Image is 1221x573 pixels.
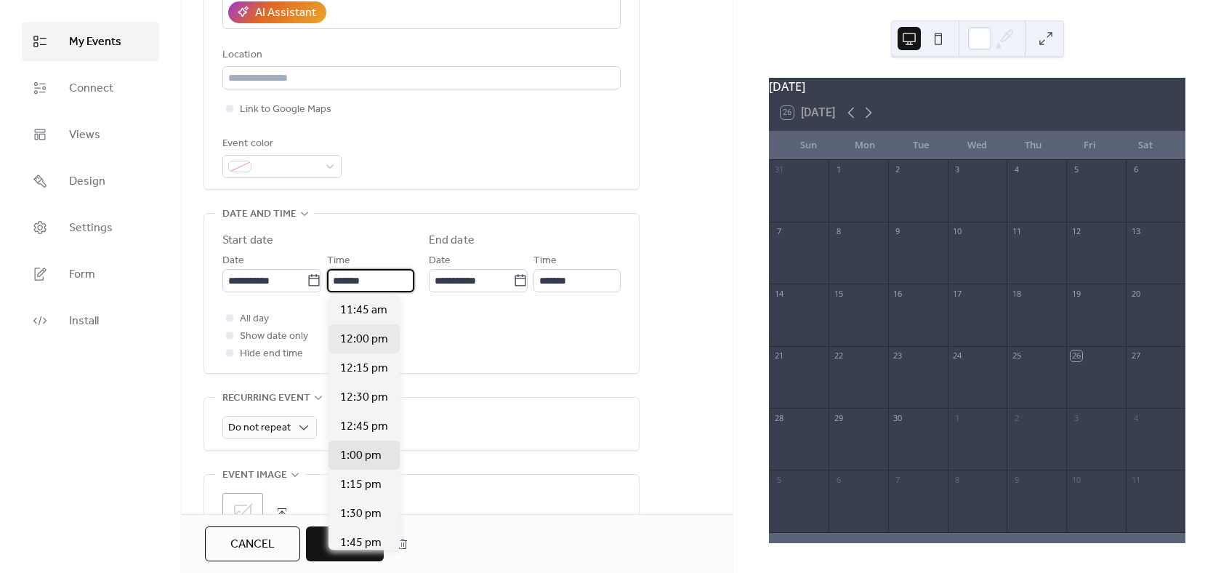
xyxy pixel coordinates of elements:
div: 14 [773,288,784,299]
span: Save [331,536,358,553]
span: Date and time [222,206,297,223]
a: Views [22,115,159,154]
button: Cancel [205,526,300,561]
div: 9 [892,226,903,237]
div: 2 [1011,412,1022,423]
span: Hide end time [240,345,303,363]
div: 6 [1130,164,1141,175]
div: 10 [952,226,963,237]
div: 22 [833,350,844,361]
span: All day [240,310,269,328]
div: 9 [1011,474,1022,485]
span: My Events [69,33,121,51]
div: [DATE] [769,78,1185,95]
span: Date [222,252,244,270]
div: 5 [1071,164,1081,175]
span: Link to Google Maps [240,101,331,119]
div: 23 [892,350,903,361]
span: 1:00 pm [340,447,382,465]
span: 11:45 am [340,302,387,319]
a: Form [22,255,159,294]
div: 11 [1130,474,1141,485]
span: 1:45 pm [340,534,382,552]
span: Event image [222,467,287,484]
div: Sun [781,131,837,160]
a: Install [22,301,159,340]
div: 6 [833,474,844,485]
div: Mon [837,131,892,160]
div: 25 [1011,350,1022,361]
span: Recurring event [222,390,310,407]
button: Save [306,526,384,561]
div: 1 [833,164,844,175]
div: 30 [892,412,903,423]
div: 27 [1130,350,1141,361]
div: Event color [222,135,339,153]
span: Settings [69,220,113,237]
div: 12 [1071,226,1081,237]
div: 8 [833,226,844,237]
div: 8 [952,474,963,485]
div: 7 [773,226,784,237]
div: 10 [1071,474,1081,485]
span: Views [69,127,100,144]
div: 24 [952,350,963,361]
div: Fri [1061,131,1117,160]
div: Thu [1005,131,1061,160]
span: Form [69,266,95,284]
a: Design [22,161,159,201]
span: 12:30 pm [340,389,388,406]
div: 13 [1130,226,1141,237]
div: 28 [773,412,784,423]
div: 26 [1071,350,1081,361]
span: Cancel [230,536,275,553]
span: Design [69,173,105,191]
div: Wed [949,131,1005,160]
div: 11 [1011,226,1022,237]
div: 2 [892,164,903,175]
span: Connect [69,80,113,97]
a: My Events [22,22,159,61]
div: 18 [1011,288,1022,299]
span: Time [327,252,350,270]
div: ; [222,493,263,534]
span: Date [429,252,451,270]
div: Sat [1118,131,1174,160]
div: 3 [1071,412,1081,423]
span: 1:30 pm [340,505,382,523]
span: Install [69,313,99,330]
div: 4 [1130,412,1141,423]
span: 1:15 pm [340,476,382,494]
span: Show date only [240,328,308,345]
a: Settings [22,208,159,247]
div: 20 [1130,288,1141,299]
span: Time [533,252,557,270]
span: 12:15 pm [340,360,388,377]
div: 15 [833,288,844,299]
div: 17 [952,288,963,299]
div: End date [429,232,475,249]
div: Location [222,47,618,64]
a: Connect [22,68,159,108]
div: 16 [892,288,903,299]
div: 4 [1011,164,1022,175]
div: 7 [892,474,903,485]
div: 19 [1071,288,1081,299]
div: 5 [773,474,784,485]
span: 12:45 pm [340,418,388,436]
div: Start date [222,232,273,249]
div: 3 [952,164,963,175]
div: AI Assistant [255,4,316,22]
button: AI Assistant [228,1,326,23]
div: Tue [893,131,949,160]
span: 12:00 pm [340,331,388,348]
div: 31 [773,164,784,175]
div: 1 [952,412,963,423]
span: Do not repeat [228,418,291,438]
div: 29 [833,412,844,423]
div: 21 [773,350,784,361]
